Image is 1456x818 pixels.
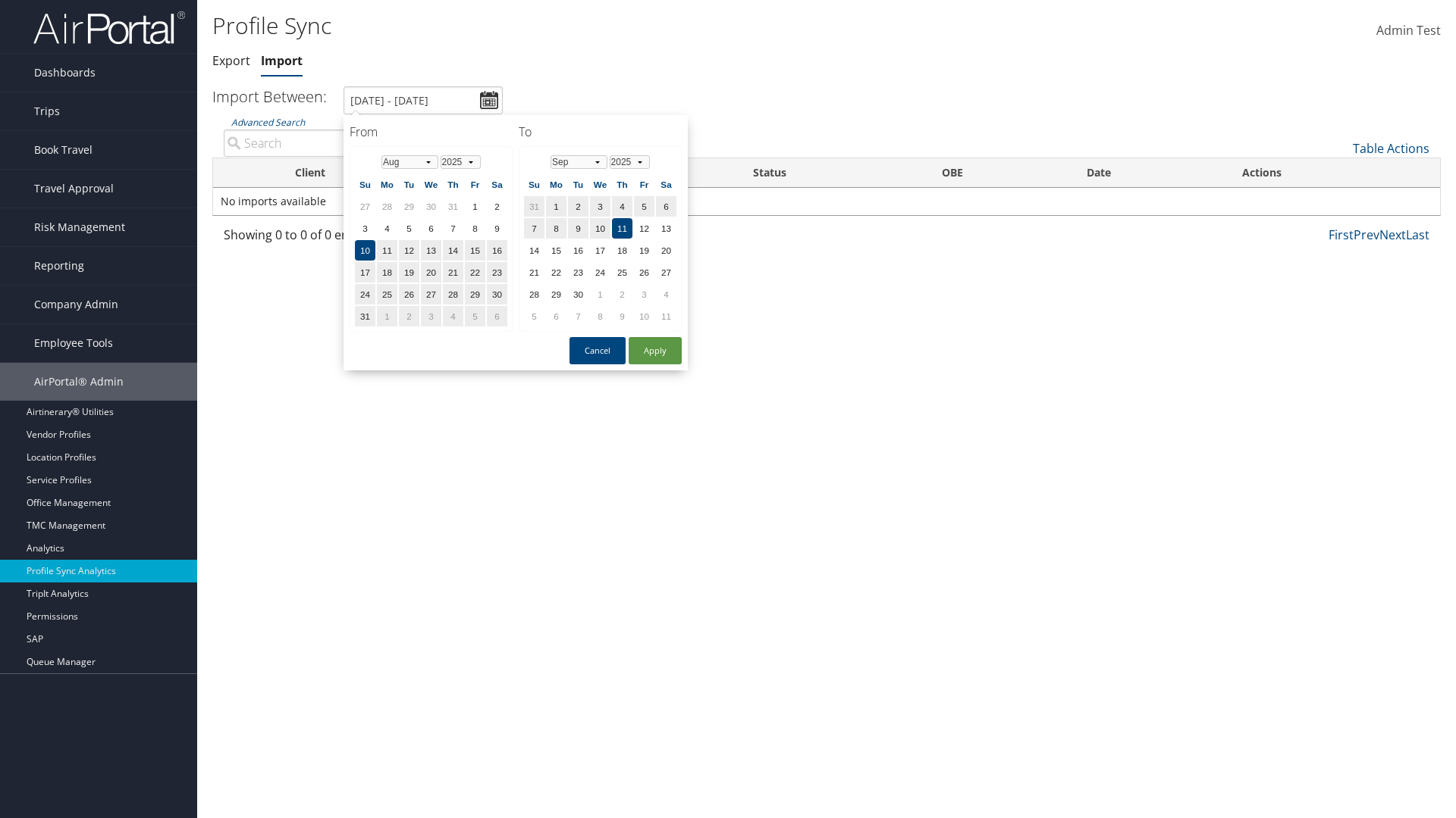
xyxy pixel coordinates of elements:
td: 10 [634,306,654,326]
span: Reporting [34,247,84,285]
td: 4 [612,196,632,217]
td: 11 [656,306,676,326]
img: airportal-logo.png [33,10,185,45]
th: We [590,174,610,195]
td: 3 [590,196,610,217]
td: 4 [443,306,463,326]
td: 5 [634,196,654,217]
td: 5 [399,218,419,239]
td: 1 [465,196,485,217]
td: 18 [612,240,632,261]
span: Book Travel [34,131,93,169]
td: 1 [546,196,566,217]
td: 31 [443,196,463,217]
td: 16 [568,240,588,261]
th: Status: activate to sort column descending [739,158,928,188]
td: 23 [487,262,507,283]
th: Sa [656,174,676,195]
th: Th [443,174,463,195]
th: Mo [377,174,397,195]
h4: To [519,123,682,140]
td: 15 [546,240,566,261]
span: AirPortal® Admin [34,363,124,401]
td: 22 [546,262,566,283]
a: Export [212,52,250,69]
td: 20 [421,262,441,283]
td: 27 [656,262,676,283]
th: Sa [487,174,507,195]
td: 28 [377,196,397,217]
span: Travel Approval [34,170,114,208]
td: 8 [546,218,566,239]
td: 13 [421,240,441,261]
td: 11 [377,240,397,261]
span: Trips [34,92,60,130]
td: 26 [399,284,419,304]
td: 3 [355,218,375,239]
a: Advanced Search [231,116,305,129]
td: 8 [590,306,610,326]
td: 27 [355,196,375,217]
td: 5 [524,306,544,326]
span: Employee Tools [34,324,113,362]
td: 29 [465,284,485,304]
th: Fr [465,174,485,195]
td: 28 [524,284,544,304]
td: 29 [399,196,419,217]
td: 31 [524,196,544,217]
td: 2 [487,196,507,217]
td: No imports available [213,188,1440,215]
th: Tu [568,174,588,195]
td: 7 [524,218,544,239]
td: 18 [377,262,397,283]
td: 9 [568,218,588,239]
td: 6 [546,306,566,326]
td: 25 [377,284,397,304]
th: Fr [634,174,654,195]
a: Table Actions [1353,140,1429,157]
th: Th [612,174,632,195]
td: 9 [487,218,507,239]
td: 3 [421,306,441,326]
th: Tu [399,174,419,195]
td: 14 [443,240,463,261]
a: First [1329,226,1354,243]
td: 20 [656,240,676,261]
td: 1 [377,306,397,326]
td: 2 [612,284,632,304]
th: Actions [1228,158,1440,188]
span: Admin Test [1376,22,1441,39]
td: 3 [634,284,654,304]
td: 24 [590,262,610,283]
td: 17 [590,240,610,261]
td: 10 [355,240,375,261]
td: 27 [421,284,441,304]
td: 25 [612,262,632,283]
a: Next [1379,226,1406,243]
td: 23 [568,262,588,283]
td: 10 [590,218,610,239]
td: 1 [590,284,610,304]
span: Company Admin [34,286,118,323]
a: Last [1406,226,1429,243]
td: 30 [487,284,507,304]
td: 8 [465,218,485,239]
td: 21 [524,262,544,283]
td: 21 [443,262,463,283]
span: Risk Management [34,208,125,246]
div: Showing 0 to 0 of 0 entries [224,226,508,251]
span: Dashboards [34,54,96,92]
a: Prev [1354,226,1379,243]
h3: Import Between: [212,86,327,107]
button: Apply [629,337,682,364]
input: Advanced Search [224,130,508,157]
td: 7 [568,306,588,326]
a: Admin Test [1376,8,1441,55]
td: 4 [656,284,676,304]
td: 6 [487,306,507,326]
td: 17 [355,262,375,283]
td: 31 [355,306,375,326]
td: 19 [634,240,654,261]
td: 16 [487,240,507,261]
input: [DATE] - [DATE] [344,86,503,114]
